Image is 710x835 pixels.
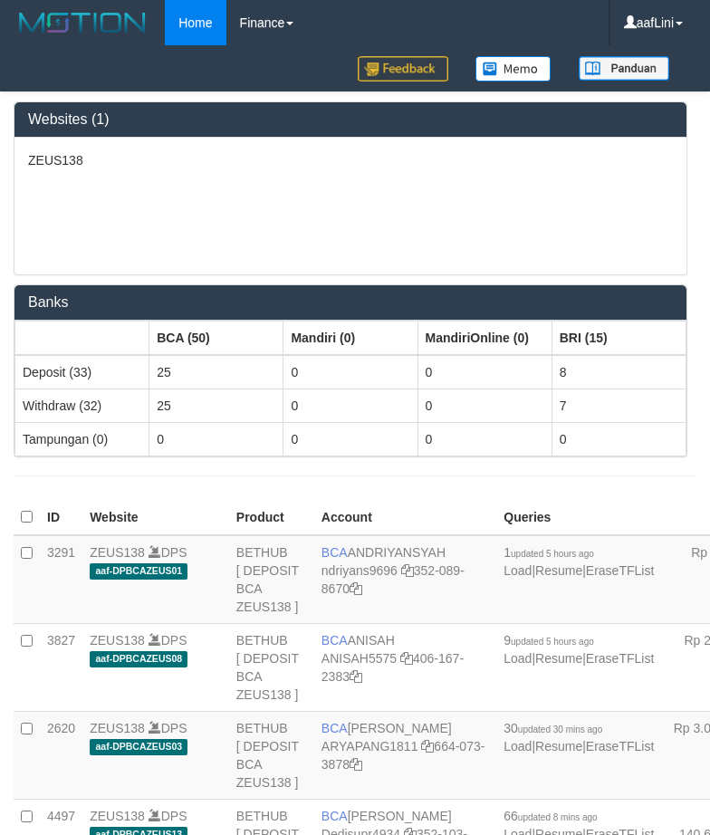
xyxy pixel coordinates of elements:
[40,500,82,535] th: ID
[504,721,654,753] span: | |
[496,500,661,535] th: Queries
[535,563,582,578] a: Resume
[586,739,654,753] a: EraseTFList
[229,500,314,535] th: Product
[82,623,229,711] td: DPS
[90,651,187,667] span: aaf-DPBCAZEUS08
[475,56,552,82] img: Button%20Memo.svg
[321,633,348,648] span: BCA
[90,633,145,648] a: ZEUS138
[417,389,552,422] td: 0
[283,389,417,422] td: 0
[28,151,673,169] p: ZEUS138
[314,623,496,711] td: ANISAH 406-167-2383
[321,651,397,666] a: ANISAH5575
[504,563,532,578] a: Load
[229,623,314,711] td: BETHUB [ DEPOSIT BCA ZEUS138 ]
[417,355,552,389] td: 0
[82,535,229,624] td: DPS
[552,321,686,355] th: Group: activate to sort column ascending
[90,721,145,735] a: ZEUS138
[586,651,654,666] a: EraseTFList
[535,651,582,666] a: Resume
[40,623,82,711] td: 3827
[504,809,597,823] span: 66
[90,563,187,579] span: aaf-DPBCAZEUS01
[283,355,417,389] td: 0
[90,739,187,754] span: aaf-DPBCAZEUS03
[535,739,582,753] a: Resume
[552,389,686,422] td: 7
[350,669,362,684] a: Copy 4061672383 to clipboard
[40,535,82,624] td: 3291
[504,739,532,753] a: Load
[552,355,686,389] td: 8
[15,321,149,355] th: Group: activate to sort column ascending
[511,549,594,559] span: updated 5 hours ago
[401,563,414,578] a: Copy ndriyans9696 to clipboard
[229,535,314,624] td: BETHUB [ DEPOSIT BCA ZEUS138 ]
[504,633,594,648] span: 9
[149,321,283,355] th: Group: activate to sort column ascending
[321,563,398,578] a: ndriyans9696
[90,545,145,560] a: ZEUS138
[149,422,283,456] td: 0
[28,111,673,128] h3: Websites (1)
[314,535,496,624] td: ANDRIYANSYAH 352-089-8670
[229,711,314,799] td: BETHUB [ DEPOSIT BCA ZEUS138 ]
[417,422,552,456] td: 0
[504,545,594,560] span: 1
[321,809,348,823] span: BCA
[421,739,434,753] a: Copy ARYAPANG1811 to clipboard
[82,711,229,799] td: DPS
[149,355,283,389] td: 25
[579,56,669,81] img: panduan.png
[149,389,283,422] td: 25
[504,545,654,578] span: | |
[504,721,602,735] span: 30
[28,294,673,311] h3: Banks
[518,812,598,822] span: updated 8 mins ago
[15,355,149,389] td: Deposit (33)
[14,9,151,36] img: MOTION_logo.png
[350,757,362,772] a: Copy 6640733878 to clipboard
[400,651,413,666] a: Copy ANISAH5575 to clipboard
[314,500,496,535] th: Account
[321,721,348,735] span: BCA
[314,711,496,799] td: [PERSON_NAME] 664-073-3878
[40,711,82,799] td: 2620
[586,563,654,578] a: EraseTFList
[321,545,348,560] span: BCA
[82,500,229,535] th: Website
[552,422,686,456] td: 0
[350,581,362,596] a: Copy 3520898670 to clipboard
[321,739,418,753] a: ARYAPANG1811
[504,633,654,666] span: | |
[90,809,145,823] a: ZEUS138
[358,56,448,82] img: Feedback.jpg
[15,389,149,422] td: Withdraw (32)
[511,637,594,647] span: updated 5 hours ago
[283,321,417,355] th: Group: activate to sort column ascending
[15,422,149,456] td: Tampungan (0)
[417,321,552,355] th: Group: activate to sort column ascending
[518,725,602,734] span: updated 30 mins ago
[504,651,532,666] a: Load
[283,422,417,456] td: 0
